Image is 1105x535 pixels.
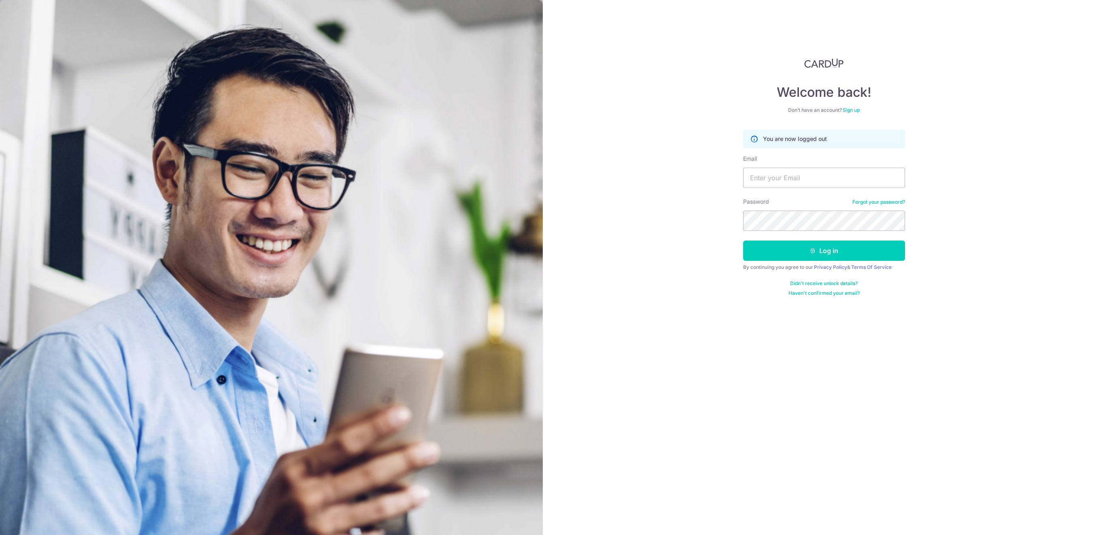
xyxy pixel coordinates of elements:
[763,135,827,143] p: You are now logged out
[743,264,905,271] div: By continuing you agree to our &
[743,107,905,113] div: Don’t have an account?
[743,241,905,261] button: Log in
[788,290,860,296] a: Haven't confirmed your email?
[843,107,860,113] a: Sign up
[804,58,844,68] img: CardUp Logo
[743,198,769,206] label: Password
[790,280,858,287] a: Didn't receive unlock details?
[743,84,905,100] h4: Welcome back!
[743,168,905,188] input: Enter your Email
[852,199,905,205] a: Forgot your password?
[743,155,757,163] label: Email
[851,264,892,270] a: Terms Of Service
[814,264,847,270] a: Privacy Policy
